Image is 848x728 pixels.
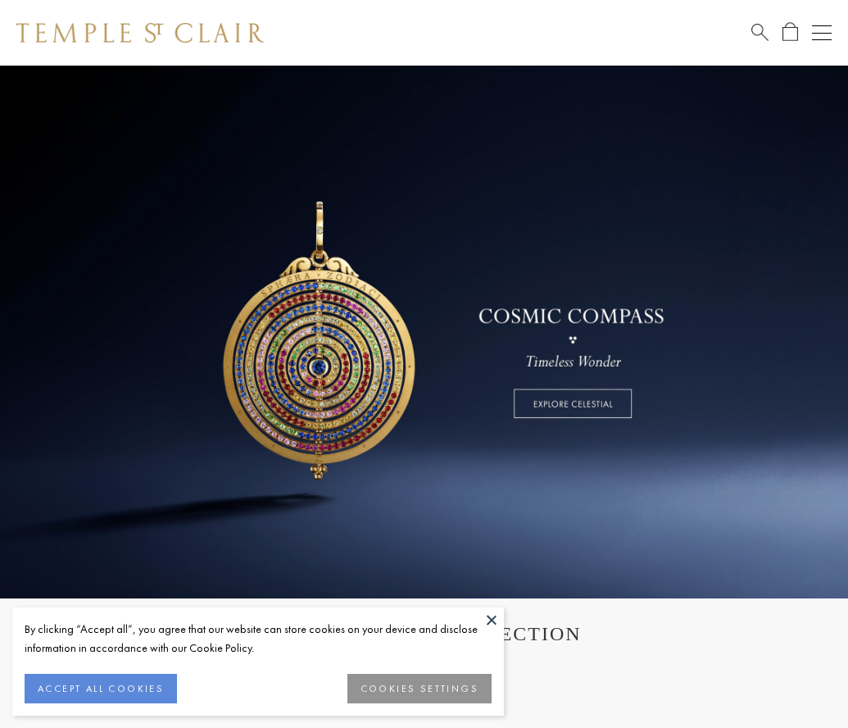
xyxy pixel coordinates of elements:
button: ACCEPT ALL COOKIES [25,674,177,703]
a: Search [751,22,769,43]
button: Open navigation [812,23,832,43]
div: By clicking “Accept all”, you agree that our website can store cookies on your device and disclos... [25,620,492,657]
button: COOKIES SETTINGS [347,674,492,703]
img: Temple St. Clair [16,23,264,43]
a: Open Shopping Bag [782,22,798,43]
